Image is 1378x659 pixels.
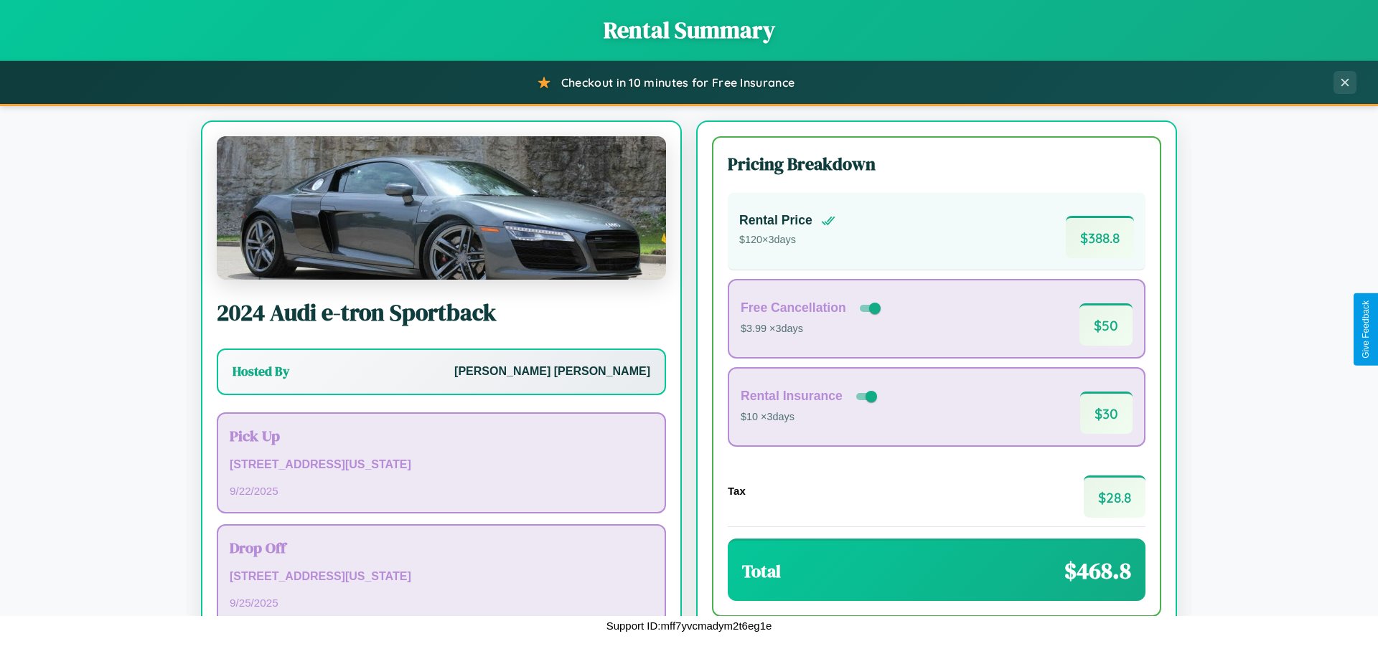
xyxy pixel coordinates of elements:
[1080,392,1133,434] span: $ 30
[741,408,880,427] p: $10 × 3 days
[728,152,1145,176] h3: Pricing Breakdown
[1361,300,1371,359] div: Give Feedback
[230,425,653,446] h3: Pick Up
[217,136,666,280] img: Audi e-tron Sportback
[217,297,666,328] h2: 2024 Audi e-tron Sportback
[741,389,843,404] h4: Rental Insurance
[561,75,795,90] span: Checkout in 10 minutes for Free Insurance
[739,213,812,228] h4: Rental Price
[230,481,653,501] p: 9 / 22 / 2025
[230,566,653,587] p: [STREET_ADDRESS][US_STATE]
[1066,216,1134,258] span: $ 388.8
[230,455,653,475] p: [STREET_ADDRESS][US_STATE]
[14,14,1364,46] h1: Rental Summary
[454,361,650,382] p: [PERSON_NAME] [PERSON_NAME]
[1084,475,1145,518] span: $ 28.8
[233,363,289,380] h3: Hosted By
[1064,555,1131,587] span: $ 468.8
[741,300,846,316] h4: Free Cancellation
[606,616,772,635] p: Support ID: mff7yvcmadym2t6eg1e
[230,537,653,558] h3: Drop Off
[742,559,781,583] h3: Total
[739,231,835,250] p: $ 120 × 3 days
[1079,303,1133,346] span: $ 50
[230,593,653,612] p: 9 / 25 / 2025
[728,485,746,497] h4: Tax
[741,320,883,338] p: $3.99 × 3 days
